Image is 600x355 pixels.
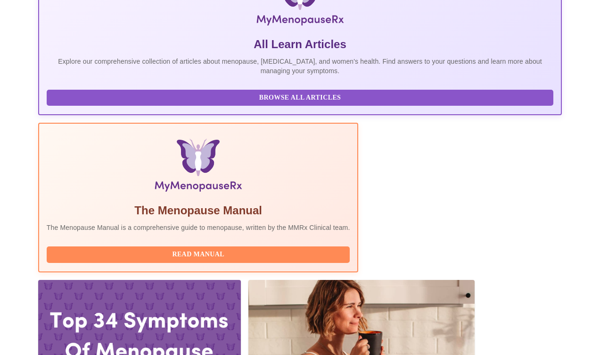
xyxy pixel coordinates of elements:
a: Read Manual [47,250,353,258]
p: The Menopause Manual is a comprehensive guide to menopause, written by the MMRx Clinical team. [47,223,350,232]
button: Read Manual [47,246,350,263]
button: Browse All Articles [47,90,553,106]
h5: The Menopause Manual [47,203,350,218]
span: Browse All Articles [56,92,544,104]
img: Menopause Manual [95,139,302,195]
span: Read Manual [56,249,341,261]
p: Explore our comprehensive collection of articles about menopause, [MEDICAL_DATA], and women's hea... [47,57,553,76]
h5: All Learn Articles [47,37,553,52]
a: Browse All Articles [47,93,556,101]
